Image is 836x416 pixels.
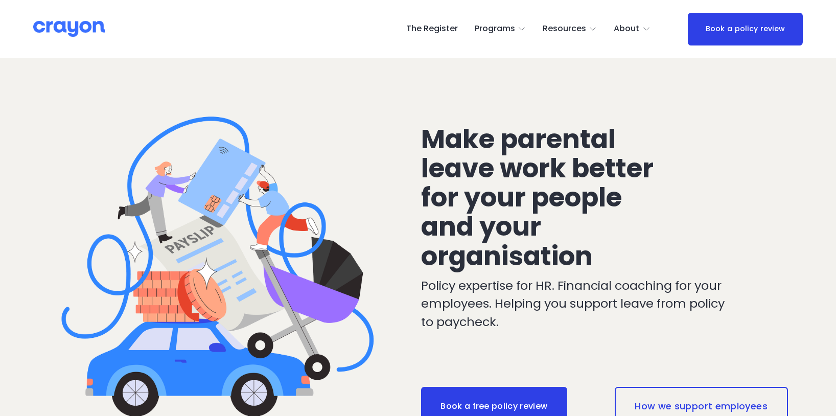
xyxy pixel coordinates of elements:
[421,276,738,331] p: Policy expertise for HR. Financial coaching for your employees. Helping you support leave from po...
[614,21,639,36] span: About
[688,13,802,45] a: Book a policy review
[33,20,105,38] img: Crayon
[421,121,659,274] span: Make parental leave work better for your people and your organisation
[614,21,651,37] a: folder dropdown
[475,21,526,37] a: folder dropdown
[475,21,515,36] span: Programs
[543,21,586,36] span: Resources
[406,21,458,37] a: The Register
[543,21,597,37] a: folder dropdown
